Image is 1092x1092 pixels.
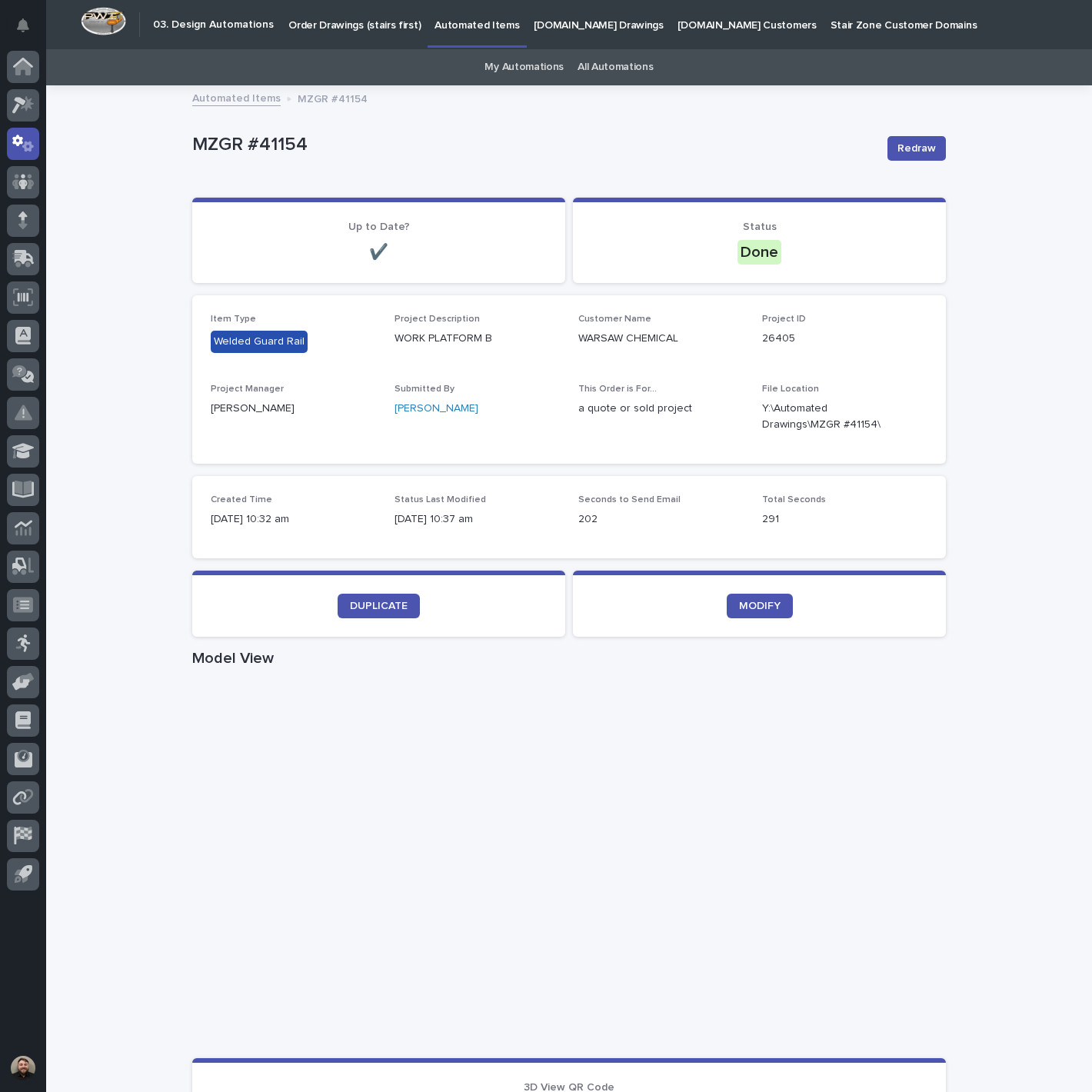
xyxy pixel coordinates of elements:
[153,18,274,32] h2: 03. Design Automations
[762,331,927,347] p: 26405
[737,240,781,265] div: Done
[211,385,284,394] span: Project Manager
[211,401,376,417] p: [PERSON_NAME]
[727,594,793,618] a: MODIFY
[395,331,560,347] p: WORK PLATFORM B
[578,331,744,347] p: WARSAW CHEMICAL
[578,495,681,504] span: Seconds to Send Email
[298,89,368,106] p: MZGR #41154
[484,49,564,85] a: My Automations
[762,401,891,433] : Y:\Automated Drawings\MZGR #41154\
[743,221,777,232] span: Status
[7,1052,39,1084] button: users-avatar
[7,9,39,42] button: Notifications
[897,141,936,156] span: Redraw
[350,601,408,611] span: DUPLICATE
[395,315,480,324] span: Project Description
[578,401,744,417] p: a quote or sold project
[762,495,826,504] span: Total Seconds
[739,601,781,611] span: MODIFY
[762,315,806,324] span: Project ID
[578,511,744,528] p: 202
[192,649,946,668] h1: Model View
[192,674,946,1058] iframe: Model View
[81,7,126,35] img: Workspace Logo
[762,385,819,394] span: File Location
[348,221,410,232] span: Up to Date?
[395,495,486,504] span: Status Last Modified
[211,331,308,353] div: Welded Guard Rail
[19,18,39,43] div: Notifications
[762,511,927,528] p: 291
[211,495,272,504] span: Created Time
[578,315,651,324] span: Customer Name
[395,401,478,417] a: [PERSON_NAME]
[887,136,946,161] button: Redraw
[211,243,547,261] p: ✔️
[578,49,653,85] a: All Automations
[395,385,454,394] span: Submitted By
[338,594,420,618] a: DUPLICATE
[211,511,376,528] p: [DATE] 10:32 am
[578,385,657,394] span: This Order is For...
[192,88,281,106] a: Automated Items
[395,511,560,528] p: [DATE] 10:37 am
[211,315,256,324] span: Item Type
[192,134,875,156] p: MZGR #41154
